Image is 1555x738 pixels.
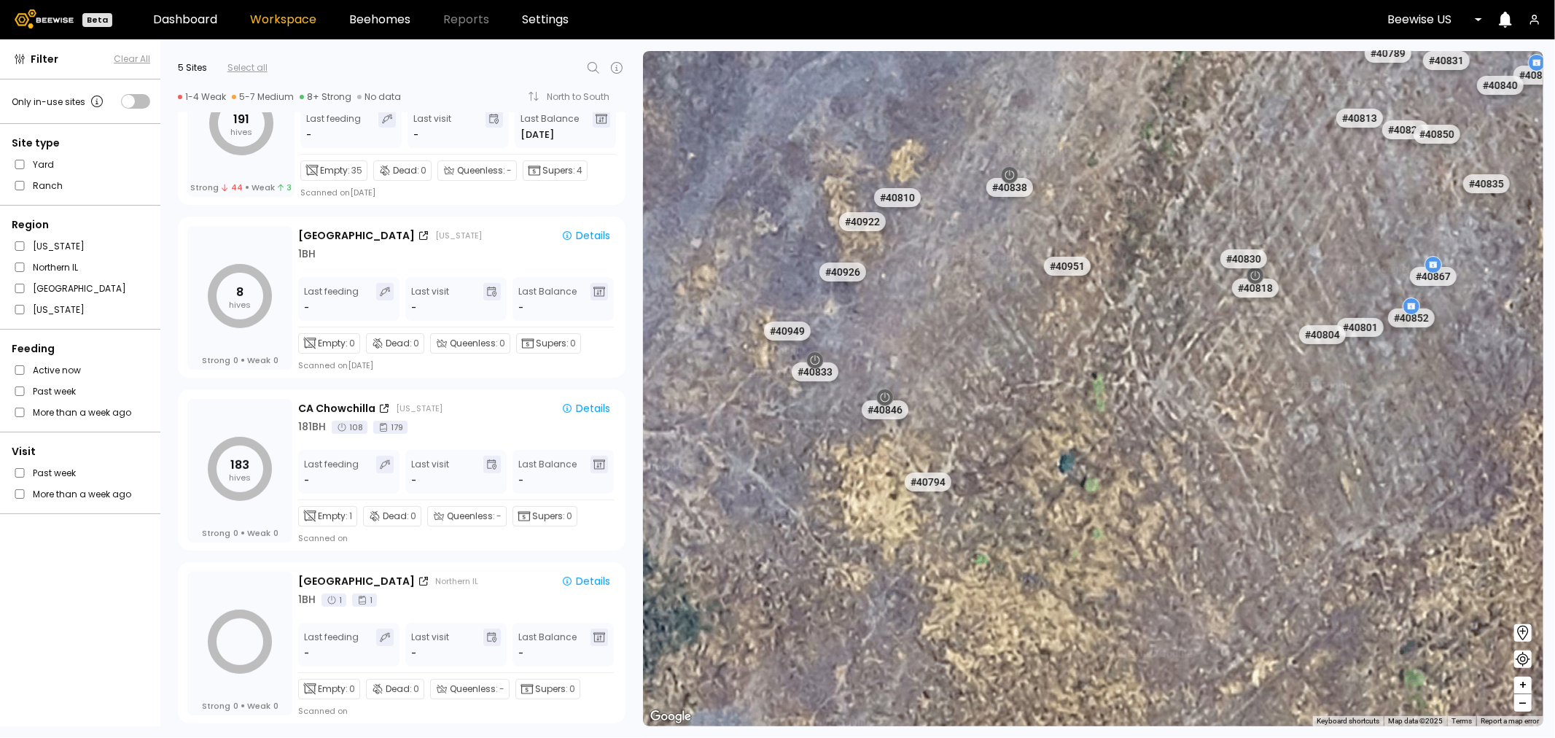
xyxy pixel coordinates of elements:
[33,281,126,296] label: [GEOGRAPHIC_DATA]
[366,333,424,354] div: Dead:
[349,337,355,350] span: 0
[298,506,357,527] div: Empty:
[647,707,695,726] a: Open this area in Google Maps (opens a new window)
[523,160,588,181] div: Supers:
[153,14,217,26] a: Dashboard
[298,532,348,544] div: Scanned on
[411,629,449,661] div: Last visit
[306,110,361,142] div: Last feeding
[411,473,416,488] div: -
[298,228,415,244] div: [GEOGRAPHIC_DATA]
[298,246,316,262] div: 1 BH
[421,164,426,177] span: 0
[764,322,811,341] div: # 40949
[357,91,401,103] div: No data
[566,510,572,523] span: 0
[556,400,616,416] button: Details
[304,300,311,315] div: -
[1514,677,1532,694] button: +
[1232,279,1279,298] div: # 40818
[229,299,251,311] tspan: hives
[233,111,249,128] tspan: 191
[521,128,554,142] span: [DATE]
[411,646,416,661] div: -
[349,683,355,696] span: 0
[33,302,85,317] label: [US_STATE]
[413,683,419,696] span: 0
[1423,51,1470,70] div: # 40831
[33,238,85,254] label: [US_STATE]
[792,362,838,381] div: # 40833
[570,337,576,350] span: 0
[306,128,313,142] div: -
[516,333,581,354] div: Supers:
[561,575,610,588] div: Details
[435,230,482,241] div: [US_STATE]
[1519,694,1527,712] span: –
[1410,267,1457,286] div: # 40867
[178,61,207,74] div: 5 Sites
[521,110,579,142] div: Last Balance
[561,229,610,242] div: Details
[411,283,449,315] div: Last visit
[82,13,112,27] div: Beta
[12,444,150,459] div: Visit
[1519,676,1527,694] span: +
[351,164,362,177] span: 35
[862,400,908,419] div: # 40846
[373,160,432,181] div: Dead:
[236,284,243,300] tspan: 8
[986,178,1033,197] div: # 40838
[300,187,375,198] div: Scanned on [DATE]
[298,679,360,699] div: Empty:
[513,506,577,527] div: Supers:
[577,164,582,177] span: 4
[298,574,415,589] div: [GEOGRAPHIC_DATA]
[352,594,377,607] div: 1
[33,405,131,420] label: More than a week ago
[1481,717,1539,725] a: Report a map error
[443,14,489,26] span: Reports
[518,473,523,488] span: -
[12,93,106,110] div: Only in-use sites
[1388,717,1443,725] span: Map data ©2025
[233,528,238,538] span: 0
[12,217,150,233] div: Region
[1477,76,1524,95] div: # 40840
[298,360,373,371] div: Scanned on [DATE]
[507,164,512,177] span: -
[839,212,886,231] div: # 40922
[332,421,367,434] div: 108
[411,456,449,488] div: Last visit
[33,362,81,378] label: Active now
[1317,716,1379,726] button: Keyboard shortcuts
[1336,109,1383,128] div: # 40813
[202,701,278,711] div: Strong Weak
[273,355,278,365] span: 0
[1298,325,1345,344] div: # 40804
[518,629,577,661] div: Last Balance
[321,594,346,607] div: 1
[1451,717,1472,725] a: Terms (opens in new tab)
[15,9,74,28] img: Beewise logo
[230,457,249,473] tspan: 183
[373,421,408,434] div: 179
[547,93,620,101] div: North to South
[569,683,575,696] span: 0
[1388,308,1435,327] div: # 40852
[33,178,63,193] label: Ranch
[413,337,419,350] span: 0
[1044,257,1091,276] div: # 40951
[250,14,316,26] a: Workspace
[396,403,443,414] div: [US_STATE]
[437,160,517,181] div: Queenless:
[33,384,76,399] label: Past week
[1220,249,1267,268] div: # 40830
[874,188,921,207] div: # 40810
[366,679,424,699] div: Dead:
[499,337,505,350] span: 0
[229,472,251,483] tspan: hives
[12,341,150,357] div: Feeding
[114,53,150,66] button: Clear All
